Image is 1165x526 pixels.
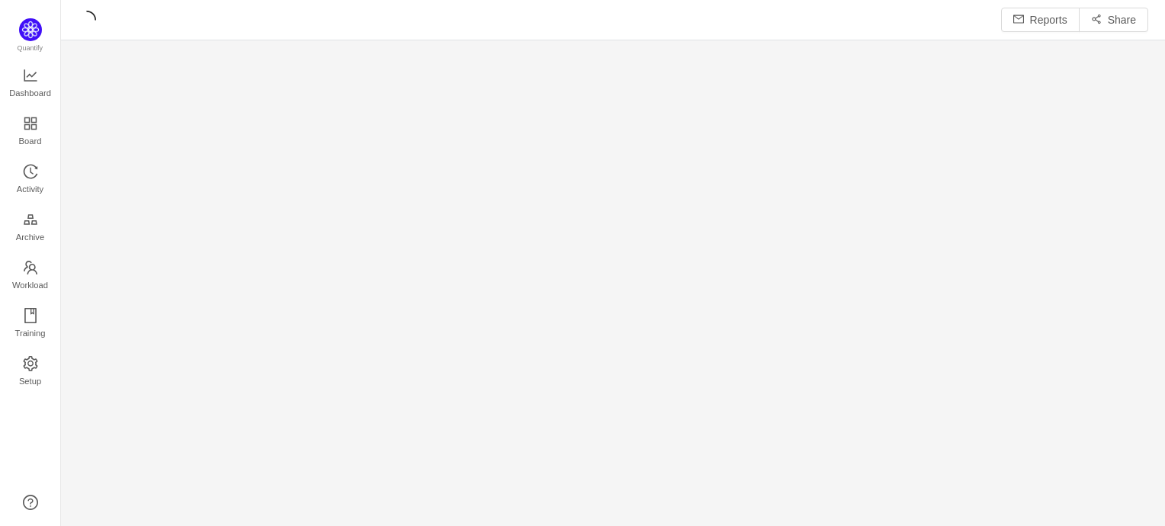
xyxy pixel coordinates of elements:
[23,117,38,147] a: Board
[1079,8,1148,32] button: icon: share-altShare
[12,270,48,300] span: Workload
[23,68,38,83] i: icon: line-chart
[23,69,38,99] a: Dashboard
[23,357,38,387] a: Setup
[16,222,44,252] span: Archive
[17,174,43,204] span: Activity
[23,495,38,510] a: icon: question-circle
[23,213,38,243] a: Archive
[18,44,43,52] span: Quantify
[23,116,38,131] i: icon: appstore
[23,309,38,339] a: Training
[23,308,38,323] i: icon: book
[19,366,41,396] span: Setup
[23,261,38,291] a: Workload
[14,318,45,348] span: Training
[23,164,38,179] i: icon: history
[23,260,38,275] i: icon: team
[9,78,51,108] span: Dashboard
[19,126,42,156] span: Board
[23,212,38,227] i: icon: gold
[78,11,96,29] i: icon: loading
[1001,8,1080,32] button: icon: mailReports
[23,165,38,195] a: Activity
[23,356,38,371] i: icon: setting
[19,18,42,41] img: Quantify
